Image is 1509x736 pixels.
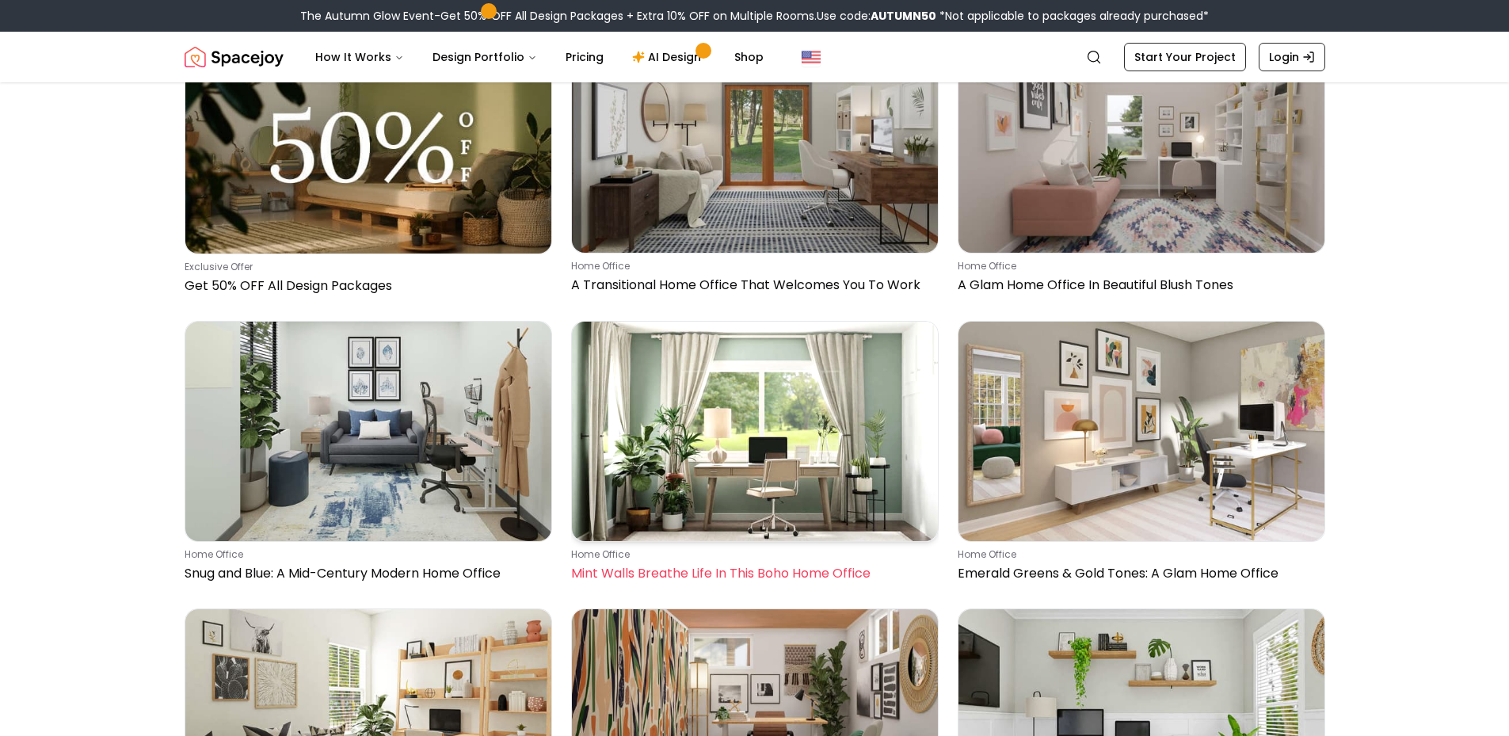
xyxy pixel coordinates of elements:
[958,548,1319,561] p: home office
[958,564,1319,583] p: Emerald Greens & Gold Tones: A Glam Home Office
[185,276,546,296] p: Get 50% OFF All Design Packages
[722,41,776,73] a: Shop
[185,322,551,541] img: Snug and Blue: A Mid-Century Modern Home Office
[958,260,1319,273] p: home office
[571,564,932,583] p: Mint Walls Breathe Life In This Boho Home Office
[571,321,939,589] a: Mint Walls Breathe Life In This Boho Home Officehome officeMint Walls Breathe Life In This Boho H...
[572,322,938,541] img: Mint Walls Breathe Life In This Boho Home Office
[958,32,1325,301] a: A Glam Home Office In Beautiful Blush Toneshome officeA Glam Home Office In Beautiful Blush Tones
[185,32,551,253] img: Get 50% OFF All Design Packages
[185,261,546,273] p: Exclusive Offer
[553,41,616,73] a: Pricing
[958,276,1319,295] p: A Glam Home Office In Beautiful Blush Tones
[571,260,932,273] p: home office
[571,32,939,301] a: A Transitional Home Office That Welcomes You To Workhome officeA Transitional Home Office That We...
[817,8,936,24] span: Use code:
[300,8,1209,24] div: The Autumn Glow Event-Get 50% OFF All Design Packages + Extra 10% OFF on Multiple Rooms.
[185,32,1325,82] nav: Global
[185,564,546,583] p: Snug and Blue: A Mid-Century Modern Home Office
[802,48,821,67] img: United States
[185,41,284,73] a: Spacejoy
[185,548,546,561] p: home office
[303,41,776,73] nav: Main
[572,32,938,252] img: A Transitional Home Office That Welcomes You To Work
[185,321,552,589] a: Snug and Blue: A Mid-Century Modern Home Officehome officeSnug and Blue: A Mid-Century Modern Hom...
[871,8,936,24] b: AUTUMN50
[185,32,552,301] a: Get 50% OFF All Design PackagesExclusive OfferGet 50% OFF All Design Packages
[1124,43,1246,71] a: Start Your Project
[185,41,284,73] img: Spacejoy Logo
[958,321,1325,589] a: Emerald Greens & Gold Tones: A Glam Home Officehome officeEmerald Greens & Gold Tones: A Glam Hom...
[420,41,550,73] button: Design Portfolio
[619,41,718,73] a: AI Design
[303,41,417,73] button: How It Works
[958,322,1324,541] img: Emerald Greens & Gold Tones: A Glam Home Office
[1259,43,1325,71] a: Login
[571,548,932,561] p: home office
[958,32,1324,252] img: A Glam Home Office In Beautiful Blush Tones
[936,8,1209,24] span: *Not applicable to packages already purchased*
[571,276,932,295] p: A Transitional Home Office That Welcomes You To Work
